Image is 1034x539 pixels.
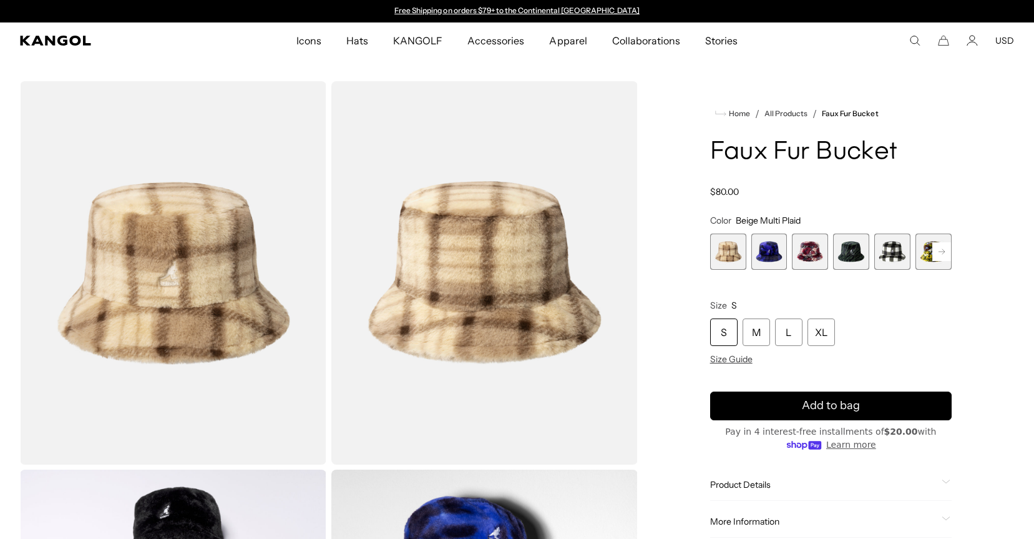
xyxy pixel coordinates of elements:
[537,22,599,59] a: Apparel
[20,81,326,465] img: color-beige-multi-plaid
[549,22,587,59] span: Apparel
[710,479,937,490] span: Product Details
[743,319,770,346] div: M
[802,397,860,414] span: Add to bag
[822,109,878,118] a: Faux Fur Bucket
[710,354,753,365] span: Size Guide
[710,392,952,420] button: Add to bag
[764,109,807,118] a: All Products
[874,234,910,270] label: Black Check
[736,215,801,226] span: Beige Multi Plaid
[381,22,455,59] a: KANGOLF
[967,35,978,46] a: Account
[710,234,746,270] div: 1 of 12
[710,106,952,121] nav: breadcrumbs
[710,139,952,166] h1: Faux Fur Bucket
[915,234,952,270] label: Camo Flower
[334,22,381,59] a: Hats
[20,36,196,46] a: Kangol
[751,234,788,270] label: Blue Iridescent Clouds
[833,234,869,270] div: 4 of 12
[915,234,952,270] div: 6 of 12
[938,35,949,46] button: Cart
[393,22,442,59] span: KANGOLF
[455,22,537,59] a: Accessories
[775,319,802,346] div: L
[750,106,759,121] li: /
[296,22,321,59] span: Icons
[726,109,750,118] span: Home
[346,22,368,59] span: Hats
[909,35,920,46] summary: Search here
[710,516,937,527] span: More Information
[693,22,750,59] a: Stories
[389,6,646,16] slideshow-component: Announcement bar
[715,108,750,119] a: Home
[600,22,693,59] a: Collaborations
[710,234,746,270] label: Beige Multi Plaid
[467,22,524,59] span: Accessories
[874,234,910,270] div: 5 of 12
[284,22,334,59] a: Icons
[792,234,828,270] label: Purple Multi Camo Flower
[807,319,835,346] div: XL
[751,234,788,270] div: 2 of 12
[612,22,680,59] span: Collaborations
[710,215,731,226] span: Color
[389,6,646,16] div: Announcement
[389,6,646,16] div: 1 of 2
[833,234,869,270] label: Olive Zebra
[705,22,738,59] span: Stories
[710,319,738,346] div: S
[394,6,640,15] a: Free Shipping on orders $79+ to the Continental [GEOGRAPHIC_DATA]
[710,300,727,311] span: Size
[807,106,817,121] li: /
[710,186,739,197] span: $80.00
[731,300,737,311] span: S
[792,234,828,270] div: 3 of 12
[331,81,638,465] img: color-beige-multi-plaid
[995,35,1014,46] button: USD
